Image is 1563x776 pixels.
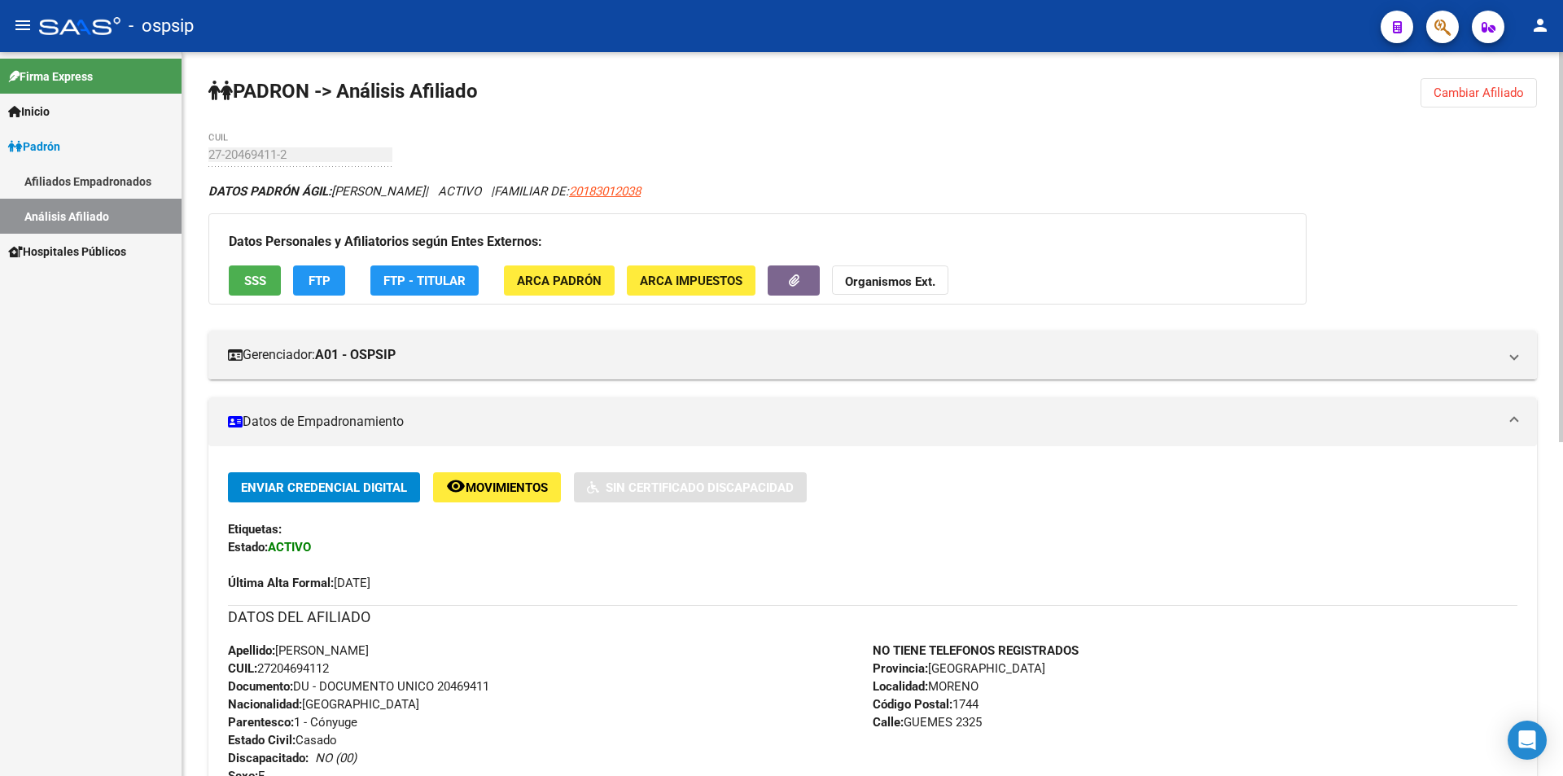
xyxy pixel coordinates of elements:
[315,346,396,364] strong: A01 - OSPSIP
[1508,721,1547,760] div: Open Intercom Messenger
[873,661,928,676] strong: Provincia:
[228,661,257,676] strong: CUIL:
[293,265,345,296] button: FTP
[873,679,979,694] span: MORENO
[8,243,126,261] span: Hospitales Públicos
[309,274,331,288] span: FTP
[228,715,294,730] strong: Parentesco:
[228,522,282,537] strong: Etiquetas:
[873,661,1045,676] span: [GEOGRAPHIC_DATA]
[228,413,1498,431] mat-panel-title: Datos de Empadronamiento
[228,697,419,712] span: [GEOGRAPHIC_DATA]
[268,540,311,555] strong: ACTIVO
[208,80,478,103] strong: PADRON -> Análisis Afiliado
[229,265,281,296] button: SSS
[574,472,807,502] button: Sin Certificado Discapacidad
[228,346,1498,364] mat-panel-title: Gerenciador:
[229,230,1286,253] h3: Datos Personales y Afiliatorios según Entes Externos:
[13,15,33,35] mat-icon: menu
[370,265,479,296] button: FTP - Titular
[208,184,425,199] span: [PERSON_NAME]
[228,643,275,658] strong: Apellido:
[228,643,369,658] span: [PERSON_NAME]
[208,184,331,199] strong: DATOS PADRÓN ÁGIL:
[228,661,329,676] span: 27204694112
[208,397,1537,446] mat-expansion-panel-header: Datos de Empadronamiento
[228,733,296,748] strong: Estado Civil:
[241,480,407,495] span: Enviar Credencial Digital
[433,472,561,502] button: Movimientos
[873,697,979,712] span: 1744
[873,697,952,712] strong: Código Postal:
[228,733,337,748] span: Casado
[569,184,641,199] span: 20183012038
[228,472,420,502] button: Enviar Credencial Digital
[228,679,489,694] span: DU - DOCUMENTO UNICO 20469411
[228,576,334,590] strong: Última Alta Formal:
[228,540,268,555] strong: Estado:
[228,606,1517,629] h3: DATOS DEL AFILIADO
[244,274,266,288] span: SSS
[517,274,602,288] span: ARCA Padrón
[8,138,60,156] span: Padrón
[8,68,93,85] span: Firma Express
[873,679,928,694] strong: Localidad:
[1421,78,1537,107] button: Cambiar Afiliado
[228,751,309,765] strong: Discapacitado:
[873,715,904,730] strong: Calle:
[129,8,194,44] span: - ospsip
[208,184,641,199] i: | ACTIVO |
[228,576,370,590] span: [DATE]
[1434,85,1524,100] span: Cambiar Afiliado
[1530,15,1550,35] mat-icon: person
[504,265,615,296] button: ARCA Padrón
[466,480,548,495] span: Movimientos
[228,679,293,694] strong: Documento:
[208,331,1537,379] mat-expansion-panel-header: Gerenciador:A01 - OSPSIP
[315,751,357,765] i: NO (00)
[383,274,466,288] span: FTP - Titular
[873,643,1079,658] strong: NO TIENE TELEFONOS REGISTRADOS
[627,265,755,296] button: ARCA Impuestos
[446,476,466,496] mat-icon: remove_red_eye
[494,184,641,199] span: FAMILIAR DE:
[228,697,302,712] strong: Nacionalidad:
[640,274,742,288] span: ARCA Impuestos
[606,480,794,495] span: Sin Certificado Discapacidad
[845,274,935,289] strong: Organismos Ext.
[228,715,357,730] span: 1 - Cónyuge
[8,103,50,121] span: Inicio
[873,715,982,730] span: GUEMES 2325
[832,265,948,296] button: Organismos Ext.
